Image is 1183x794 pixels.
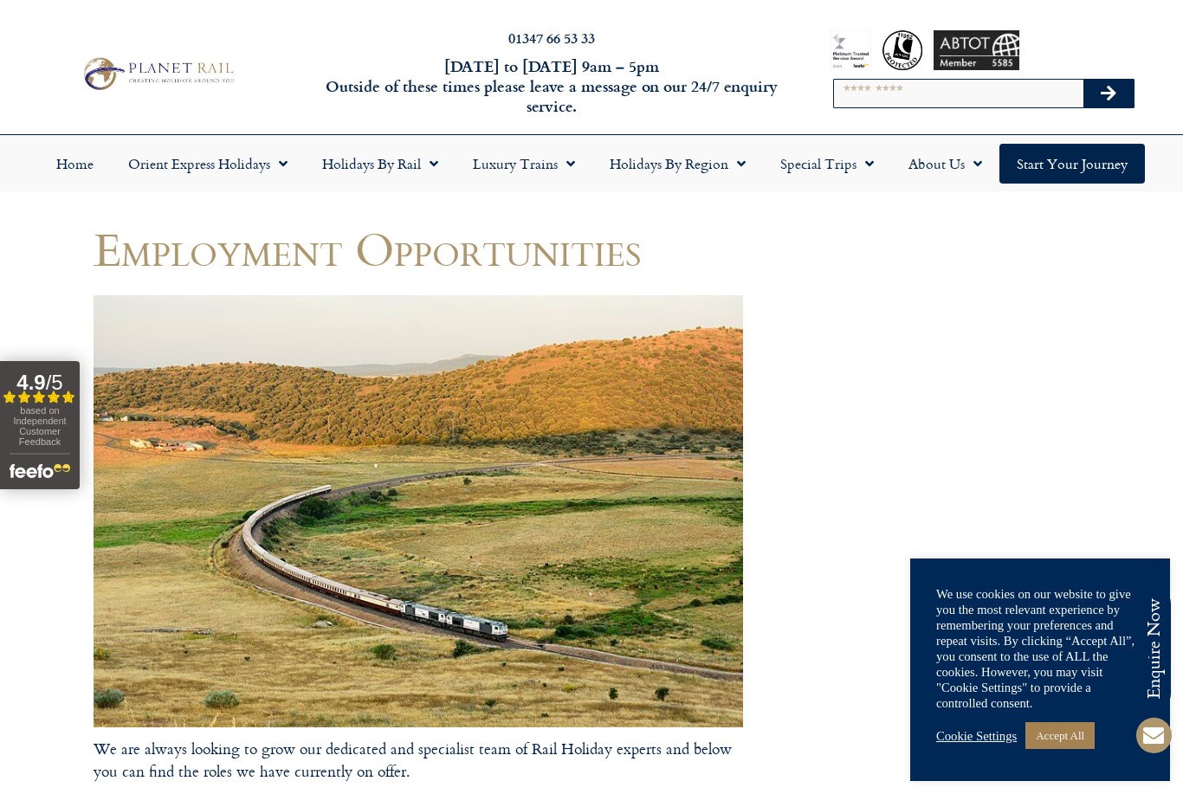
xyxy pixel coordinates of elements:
[9,144,1174,184] nav: Menu
[936,586,1144,711] div: We use cookies on our website to give you the most relevant experience by remembering your prefer...
[508,28,595,48] a: 01347 66 53 33
[891,144,999,184] a: About Us
[592,144,763,184] a: Holidays by Region
[999,144,1145,184] a: Start your Journey
[456,144,592,184] a: Luxury Trains
[763,144,891,184] a: Special Trips
[305,144,456,184] a: Holidays by Rail
[94,738,743,784] p: We are always looking to grow our dedicated and specialist team of Rail Holiday experts and below...
[1083,80,1134,107] button: Search
[94,223,743,274] h1: Employment Opportunities
[936,728,1017,744] a: Cookie Settings
[1025,722,1095,749] a: Accept All
[320,56,784,117] h6: [DATE] to [DATE] 9am – 5pm Outside of these times please leave a message on our 24/7 enquiry serv...
[39,144,111,184] a: Home
[77,54,239,94] img: Planet Rail Train Holidays Logo
[111,144,305,184] a: Orient Express Holidays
